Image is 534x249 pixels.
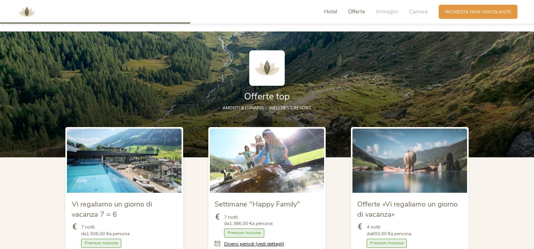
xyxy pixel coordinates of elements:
img: AMONTI & LUNARIS Wellnessresort [249,50,285,86]
span: Hotel [324,8,337,15]
span: Premium Inclusive [367,239,407,248]
span: Offerte [348,8,365,15]
a: AMONTI & LUNARIS Wellnessresort [15,9,39,14]
span: 7 notti da a persona [224,214,273,227]
img: Offerte «Vi regaliamo un giorno di vacanza» [352,129,467,193]
span: Settimane "Happy Family" [215,199,300,209]
span: 7 notti da a persona [81,224,130,237]
span: Premium Inclusive [81,239,121,248]
b: 693,00 € [372,231,391,237]
span: Offerte top [244,90,290,103]
span: Immagini [376,8,398,15]
span: Offerte «Vi regaliamo un giorno di vacanza» [357,199,458,219]
span: Camere [409,8,428,15]
img: Vi regaliamo un giorno di vacanza 7 = 6 [67,129,182,193]
span: Premium Inclusive [224,229,264,238]
a: Diversi periodi (vedi dettagli) [224,241,284,247]
img: Settimane "Happy Family" [210,129,324,193]
b: 1.506,00 € [86,231,109,237]
b: 1.386,00 € [229,220,252,227]
span: Richiesta non vincolante [445,9,511,15]
span: Vi regaliamo un giorno di vacanza 7 = 6 [72,199,152,219]
span: 4 notti da a persona [367,224,411,237]
span: AMONTI & LUNARIS – wellness resort [222,105,311,111]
